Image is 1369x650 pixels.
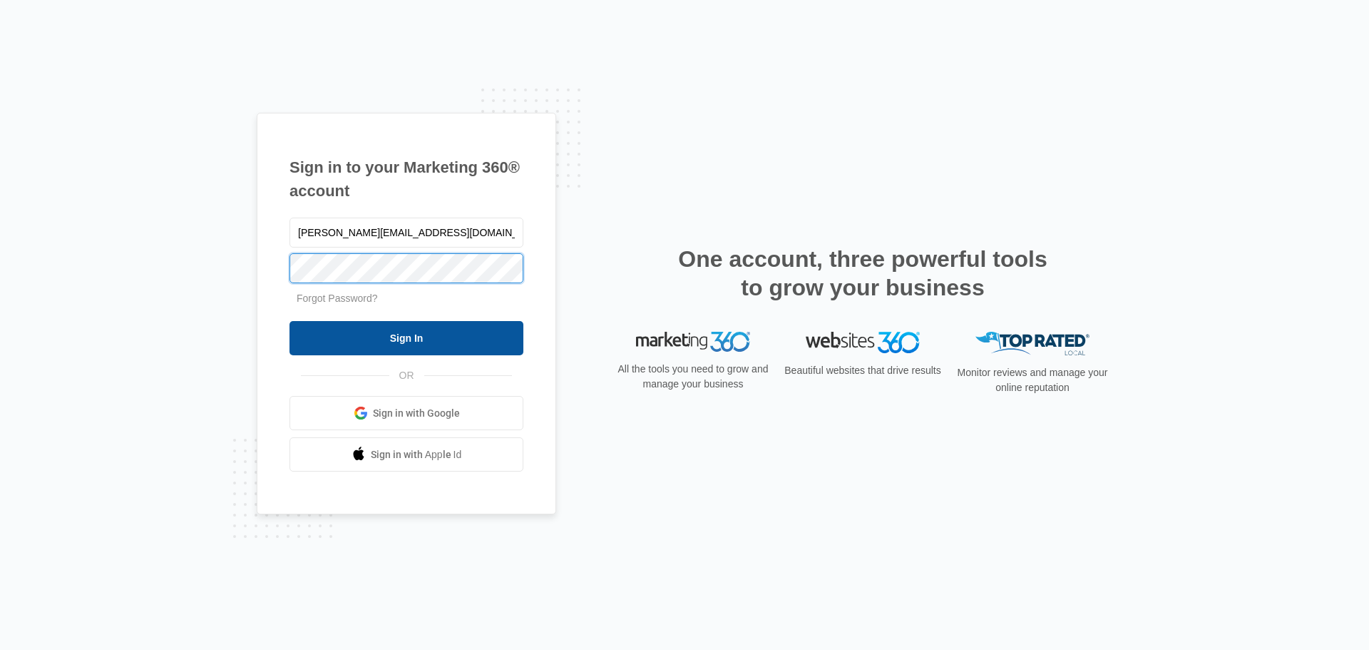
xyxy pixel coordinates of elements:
a: Sign in with Apple Id [289,437,523,472]
span: Sign in with Google [373,406,460,421]
a: Forgot Password? [297,293,378,304]
img: Top Rated Local [975,332,1089,355]
h2: One account, three powerful tools to grow your business [674,245,1052,302]
img: Marketing 360 [636,332,750,352]
p: Monitor reviews and manage your online reputation [953,365,1112,395]
span: OR [389,368,424,383]
input: Email [289,218,523,248]
img: Websites 360 [806,332,920,352]
h1: Sign in to your Marketing 360® account [289,156,523,203]
a: Sign in with Google [289,396,523,430]
p: Beautiful websites that drive results [783,363,943,378]
input: Sign In [289,321,523,355]
p: All the tools you need to grow and manage your business [613,362,773,392]
span: Sign in with Apple Id [371,447,462,462]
